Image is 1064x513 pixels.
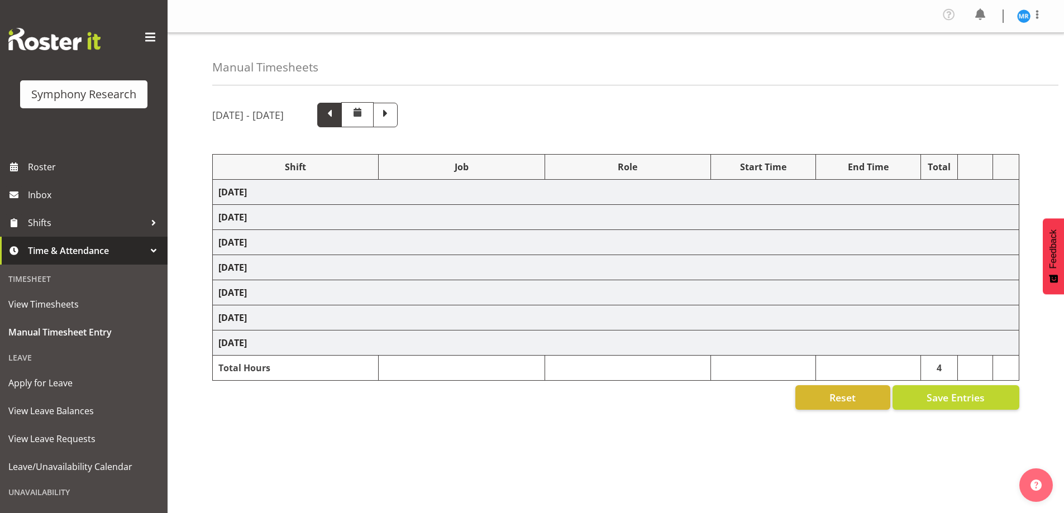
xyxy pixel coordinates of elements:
h5: [DATE] - [DATE] [212,109,284,121]
div: Timesheet [3,267,165,290]
td: [DATE] [213,255,1019,280]
a: View Leave Balances [3,397,165,425]
img: Rosterit website logo [8,28,101,50]
span: View Leave Requests [8,430,159,447]
span: View Leave Balances [8,402,159,419]
span: Leave/Unavailability Calendar [8,458,159,475]
td: 4 [920,356,958,381]
td: [DATE] [213,280,1019,305]
td: [DATE] [213,205,1019,230]
button: Save Entries [893,385,1019,410]
h4: Manual Timesheets [212,61,318,74]
div: Unavailability [3,481,165,504]
div: Job [384,160,538,174]
td: [DATE] [213,330,1019,356]
button: Reset [795,385,890,410]
button: Feedback - Show survey [1043,218,1064,294]
span: Manual Timesheet Entry [8,324,159,341]
span: Shifts [28,214,145,231]
div: Total [927,160,952,174]
span: Reset [829,390,856,405]
div: Symphony Research [31,86,136,103]
a: Apply for Leave [3,369,165,397]
span: Apply for Leave [8,375,159,391]
span: Feedback [1048,229,1058,269]
img: michael-robinson11856.jpg [1017,9,1030,23]
span: Roster [28,159,162,175]
span: Save Entries [927,390,985,405]
span: View Timesheets [8,296,159,313]
div: Leave [3,346,165,369]
div: End Time [822,160,915,174]
td: Total Hours [213,356,379,381]
a: Leave/Unavailability Calendar [3,453,165,481]
div: Role [551,160,705,174]
div: Shift [218,160,373,174]
a: Manual Timesheet Entry [3,318,165,346]
img: help-xxl-2.png [1030,480,1042,491]
a: View Timesheets [3,290,165,318]
a: View Leave Requests [3,425,165,453]
td: [DATE] [213,230,1019,255]
div: Start Time [717,160,810,174]
td: [DATE] [213,305,1019,330]
span: Time & Attendance [28,242,145,259]
td: [DATE] [213,180,1019,205]
span: Inbox [28,186,162,203]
